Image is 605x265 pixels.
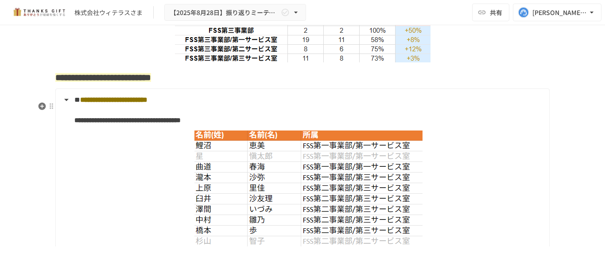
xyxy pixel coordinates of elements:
div: [PERSON_NAME][EMAIL_ADDRESS][DOMAIN_NAME] [532,7,587,18]
button: [PERSON_NAME][EMAIL_ADDRESS][DOMAIN_NAME] [513,4,601,21]
button: 【2025年8月28日】振り返りミーティング [164,4,306,21]
span: 共有 [490,8,502,17]
button: 共有 [472,4,509,21]
div: 株式会社ウィテラスさま [74,8,143,17]
img: mMP1OxWUAhQbsRWCurg7vIHe5HqDpP7qZo7fRoNLXQh [11,5,67,19]
span: 【2025年8月28日】振り返りミーティング [170,7,279,18]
